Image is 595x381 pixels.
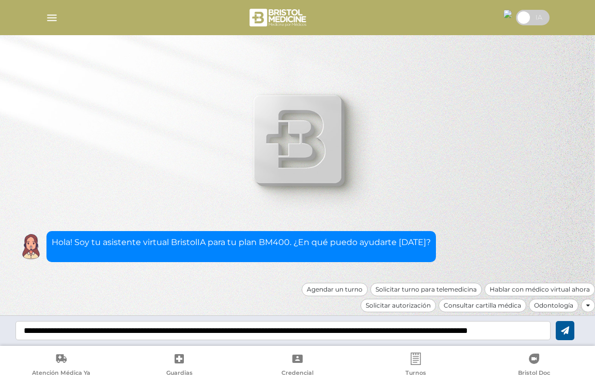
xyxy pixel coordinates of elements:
[484,283,595,296] div: Hablar con médico virtual ahora
[370,283,482,296] div: Solicitar turno para telemedicina
[2,353,120,379] a: Atención Médica Ya
[281,369,314,378] span: Credencial
[248,5,309,30] img: bristol-medicine-blanco.png
[52,236,431,249] p: Hola! Soy tu asistente virtual BristolIA para tu plan BM400. ¿En qué puedo ayudarte [DATE]?
[45,11,58,24] img: Cober_menu-lines-white.svg
[475,353,593,379] a: Bristol Doc
[32,369,90,378] span: Atención Médica Ya
[439,299,526,312] div: Consultar cartilla médica
[166,369,193,378] span: Guardias
[529,299,578,312] div: Odontología
[405,369,426,378] span: Turnos
[504,10,512,18] img: 36274
[302,283,368,296] div: Agendar un turno
[356,353,475,379] a: Turnos
[120,353,239,379] a: Guardias
[18,234,44,260] img: Cober IA
[361,299,436,312] div: Solicitar autorización
[518,369,550,378] span: Bristol Doc
[239,353,357,379] a: Credencial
